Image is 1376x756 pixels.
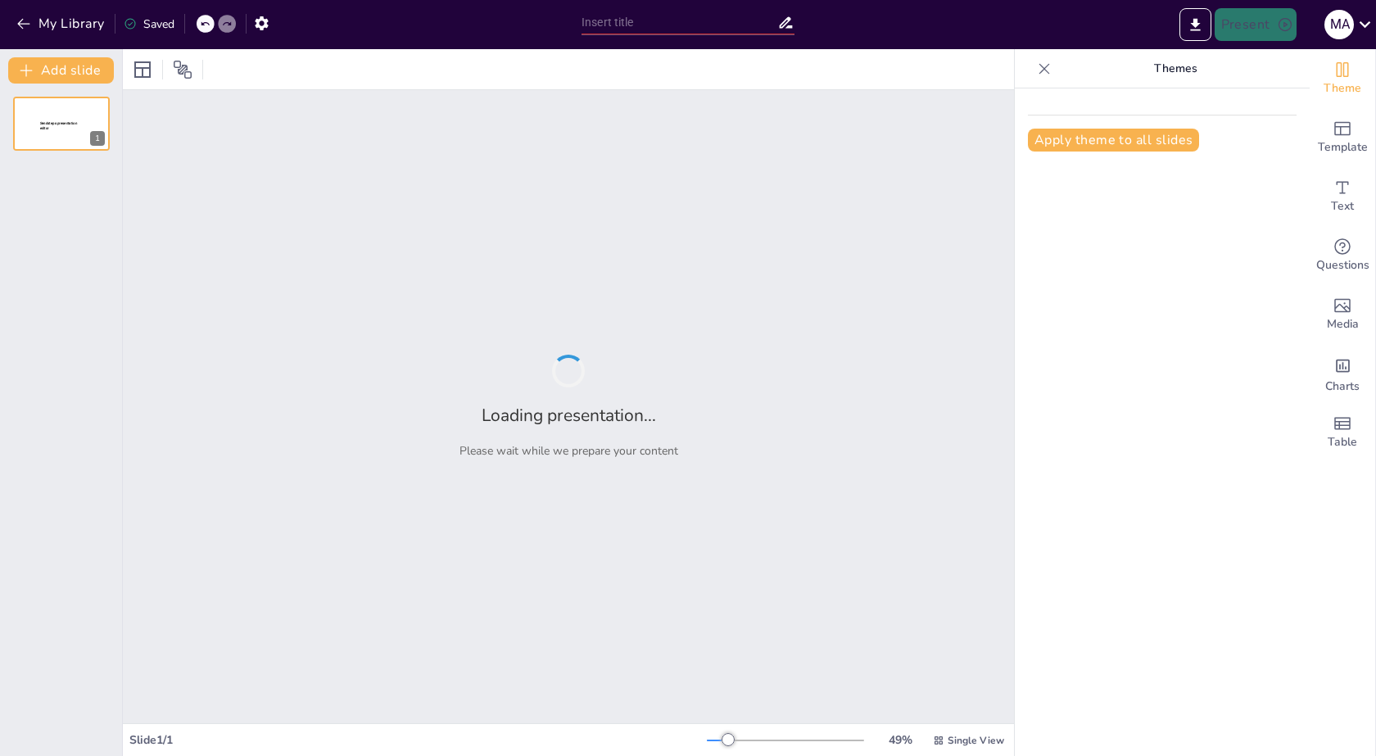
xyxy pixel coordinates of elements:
[1179,8,1211,41] button: Export to PowerPoint
[40,121,77,130] span: Sendsteps presentation editor
[459,443,678,459] p: Please wait while we prepare your content
[129,732,707,748] div: Slide 1 / 1
[1318,138,1368,156] span: Template
[129,57,156,83] div: Layout
[1310,49,1375,108] div: Change the overall theme
[1310,167,1375,226] div: Add text boxes
[1028,129,1199,152] button: Apply theme to all slides
[173,60,192,79] span: Position
[124,16,174,32] div: Saved
[1310,226,1375,285] div: Get real-time input from your audience
[1327,315,1359,333] span: Media
[1215,8,1297,41] button: Present
[8,57,114,84] button: Add slide
[1324,8,1354,41] button: M A
[1057,49,1293,88] p: Themes
[1310,403,1375,462] div: Add a table
[1331,197,1354,215] span: Text
[1310,108,1375,167] div: Add ready made slides
[582,11,777,34] input: Insert title
[1328,433,1357,451] span: Table
[1310,285,1375,344] div: Add images, graphics, shapes or video
[12,11,111,37] button: My Library
[1324,10,1354,39] div: M A
[1325,378,1360,396] span: Charts
[1324,79,1361,97] span: Theme
[90,131,105,146] div: 1
[13,97,110,151] div: 1
[1316,256,1369,274] span: Questions
[1310,344,1375,403] div: Add charts and graphs
[880,732,920,748] div: 49 %
[948,734,1004,747] span: Single View
[482,404,656,427] h2: Loading presentation...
